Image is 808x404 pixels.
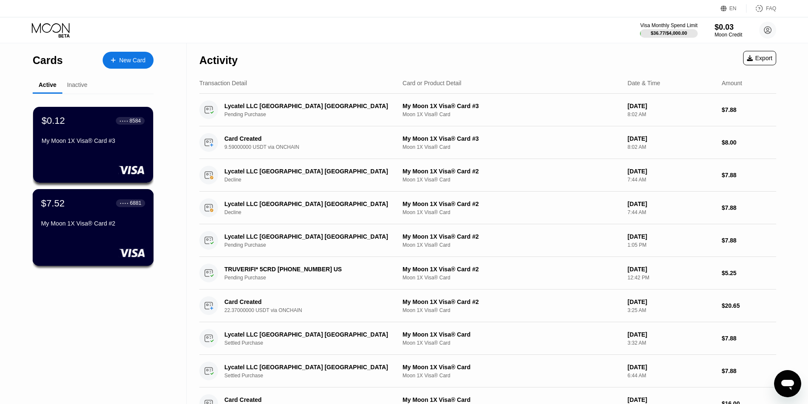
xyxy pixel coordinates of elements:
[403,103,621,109] div: My Moon 1X Visa® Card #3
[224,373,401,379] div: Settled Purchase
[403,373,621,379] div: Moon 1X Visa® Card
[199,159,776,192] div: Lycatel LLC [GEOGRAPHIC_DATA] [GEOGRAPHIC_DATA]DeclineMy Moon 1X Visa® Card #2Moon 1X Visa® Card[...
[766,6,776,11] div: FAQ
[628,233,715,240] div: [DATE]
[628,209,715,215] div: 7:44 AM
[746,4,776,13] div: FAQ
[628,373,715,379] div: 6:44 AM
[41,198,65,209] div: $7.52
[224,201,389,207] div: Lycatel LLC [GEOGRAPHIC_DATA] [GEOGRAPHIC_DATA]
[628,266,715,273] div: [DATE]
[103,52,154,69] div: New Card
[403,364,621,371] div: My Moon 1X Visa® Card
[628,298,715,305] div: [DATE]
[721,368,776,374] div: $7.88
[67,81,87,88] div: Inactive
[403,144,621,150] div: Moon 1X Visa® Card
[403,233,621,240] div: My Moon 1X Visa® Card #2
[628,364,715,371] div: [DATE]
[628,275,715,281] div: 12:42 PM
[403,331,621,338] div: My Moon 1X Visa® Card
[640,22,697,38] div: Visa Monthly Spend Limit$36.77/$4,000.00
[224,135,389,142] div: Card Created
[403,266,621,273] div: My Moon 1X Visa® Card #2
[224,340,401,346] div: Settled Purchase
[403,307,621,313] div: Moon 1X Visa® Card
[199,126,776,159] div: Card Created9.59000000 USDT via ONCHAINMy Moon 1X Visa® Card #3Moon 1X Visa® Card[DATE]8:02 AM$8.00
[403,275,621,281] div: Moon 1X Visa® Card
[628,103,715,109] div: [DATE]
[628,177,715,183] div: 7:44 AM
[224,307,401,313] div: 22.37000000 USDT via ONCHAIN
[224,233,389,240] div: Lycatel LLC [GEOGRAPHIC_DATA] [GEOGRAPHIC_DATA]
[33,54,63,67] div: Cards
[403,209,621,215] div: Moon 1X Visa® Card
[747,55,772,61] div: Export
[199,192,776,224] div: Lycatel LLC [GEOGRAPHIC_DATA] [GEOGRAPHIC_DATA]DeclineMy Moon 1X Visa® Card #2Moon 1X Visa® Card[...
[33,189,153,265] div: $7.52● ● ● ●6881My Moon 1X Visa® Card #2
[721,270,776,276] div: $5.25
[199,322,776,355] div: Lycatel LLC [GEOGRAPHIC_DATA] [GEOGRAPHIC_DATA]Settled PurchaseMy Moon 1X Visa® CardMoon 1X Visa®...
[628,111,715,117] div: 8:02 AM
[721,4,746,13] div: EN
[628,242,715,248] div: 1:05 PM
[224,331,389,338] div: Lycatel LLC [GEOGRAPHIC_DATA] [GEOGRAPHIC_DATA]
[721,335,776,342] div: $7.88
[39,81,56,88] div: Active
[640,22,697,28] div: Visa Monthly Spend Limit
[199,54,238,67] div: Activity
[730,6,737,11] div: EN
[403,298,621,305] div: My Moon 1X Visa® Card #2
[224,266,389,273] div: TRUVERIFI* 5CRD [PHONE_NUMBER] US
[403,168,621,175] div: My Moon 1X Visa® Card #2
[721,106,776,113] div: $7.88
[120,120,128,122] div: ● ● ● ●
[628,80,660,86] div: Date & Time
[628,340,715,346] div: 3:32 AM
[403,177,621,183] div: Moon 1X Visa® Card
[224,242,401,248] div: Pending Purchase
[224,177,401,183] div: Decline
[224,396,389,403] div: Card Created
[628,201,715,207] div: [DATE]
[403,396,621,403] div: My Moon 1X Visa® Card
[403,340,621,346] div: Moon 1X Visa® Card
[224,209,401,215] div: Decline
[42,137,145,144] div: My Moon 1X Visa® Card #3
[199,224,776,257] div: Lycatel LLC [GEOGRAPHIC_DATA] [GEOGRAPHIC_DATA]Pending PurchaseMy Moon 1X Visa® Card #2Moon 1X Vi...
[743,51,776,65] div: Export
[199,80,247,86] div: Transaction Detail
[224,144,401,150] div: 9.59000000 USDT via ONCHAIN
[224,298,389,305] div: Card Created
[119,57,145,64] div: New Card
[628,135,715,142] div: [DATE]
[721,204,776,211] div: $7.88
[628,168,715,175] div: [DATE]
[199,290,776,322] div: Card Created22.37000000 USDT via ONCHAINMy Moon 1X Visa® Card #2Moon 1X Visa® Card[DATE]3:25 AM$2...
[42,115,65,126] div: $0.12
[628,396,715,403] div: [DATE]
[224,168,389,175] div: Lycatel LLC [GEOGRAPHIC_DATA] [GEOGRAPHIC_DATA]
[224,103,389,109] div: Lycatel LLC [GEOGRAPHIC_DATA] [GEOGRAPHIC_DATA]
[628,307,715,313] div: 3:25 AM
[130,200,141,206] div: 6881
[628,331,715,338] div: [DATE]
[774,370,801,397] iframe: Button to launch messaging window, conversation in progress
[33,107,153,183] div: $0.12● ● ● ●8584My Moon 1X Visa® Card #3
[403,242,621,248] div: Moon 1X Visa® Card
[199,355,776,387] div: Lycatel LLC [GEOGRAPHIC_DATA] [GEOGRAPHIC_DATA]Settled PurchaseMy Moon 1X Visa® CardMoon 1X Visa®...
[403,201,621,207] div: My Moon 1X Visa® Card #2
[721,237,776,244] div: $7.88
[715,23,742,38] div: $0.03Moon Credit
[199,94,776,126] div: Lycatel LLC [GEOGRAPHIC_DATA] [GEOGRAPHIC_DATA]Pending PurchaseMy Moon 1X Visa® Card #3Moon 1X Vi...
[224,111,401,117] div: Pending Purchase
[224,364,389,371] div: Lycatel LLC [GEOGRAPHIC_DATA] [GEOGRAPHIC_DATA]
[721,80,742,86] div: Amount
[721,302,776,309] div: $20.65
[715,32,742,38] div: Moon Credit
[129,118,141,124] div: 8584
[199,257,776,290] div: TRUVERIFI* 5CRD [PHONE_NUMBER] USPending PurchaseMy Moon 1X Visa® Card #2Moon 1X Visa® Card[DATE]...
[651,31,687,36] div: $36.77 / $4,000.00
